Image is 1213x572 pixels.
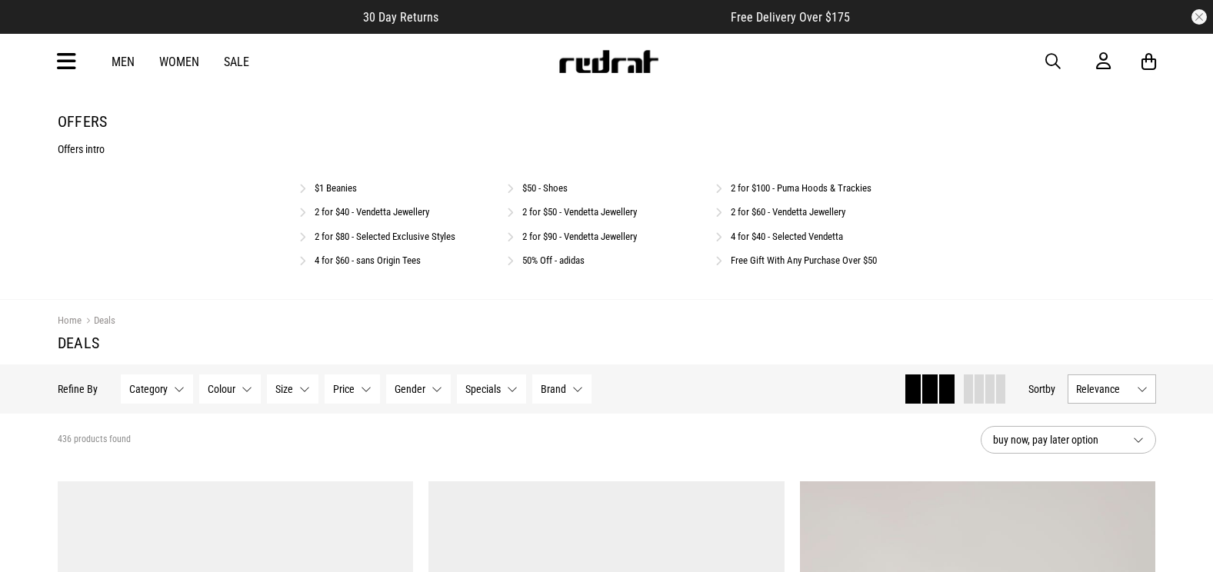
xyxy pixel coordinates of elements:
[199,374,261,404] button: Colour
[58,434,131,446] span: 436 products found
[731,254,877,266] a: Free Gift With Any Purchase Over $50
[465,383,501,395] span: Specials
[129,383,168,395] span: Category
[315,182,357,194] a: $1 Beanies
[731,182,871,194] a: 2 for $100 - Puma Hoods & Trackies
[325,374,380,404] button: Price
[315,206,429,218] a: 2 for $40 - Vendetta Jewellery
[522,182,568,194] a: $50 - Shoes
[1028,380,1055,398] button: Sortby
[541,383,566,395] span: Brand
[469,9,700,25] iframe: Customer reviews powered by Trustpilot
[522,231,637,242] a: 2 for $90 - Vendetta Jewellery
[275,383,293,395] span: Size
[1045,383,1055,395] span: by
[82,314,115,329] a: Deals
[981,426,1156,454] button: buy now, pay later option
[58,334,1156,352] h1: Deals
[58,112,1156,131] h1: Offers
[457,374,526,404] button: Specials
[532,374,592,404] button: Brand
[315,231,455,242] a: 2 for $80 - Selected Exclusive Styles
[58,143,1156,155] p: Offers intro
[993,431,1121,449] span: buy now, pay later option
[208,383,235,395] span: Colour
[159,55,199,69] a: Women
[58,314,82,326] a: Home
[333,383,355,395] span: Price
[395,383,425,395] span: Gender
[731,206,845,218] a: 2 for $60 - Vendetta Jewellery
[731,231,843,242] a: 4 for $40 - Selected Vendetta
[121,374,193,404] button: Category
[58,383,98,395] p: Refine By
[522,254,585,266] a: 50% Off - adidas
[1068,374,1156,404] button: Relevance
[315,254,421,266] a: 4 for $60 - sans Origin Tees
[522,206,637,218] a: 2 for $50 - Vendetta Jewellery
[112,55,135,69] a: Men
[363,10,438,25] span: 30 Day Returns
[1076,383,1131,395] span: Relevance
[731,10,850,25] span: Free Delivery Over $175
[224,55,249,69] a: Sale
[267,374,318,404] button: Size
[558,50,659,73] img: Redrat logo
[386,374,451,404] button: Gender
